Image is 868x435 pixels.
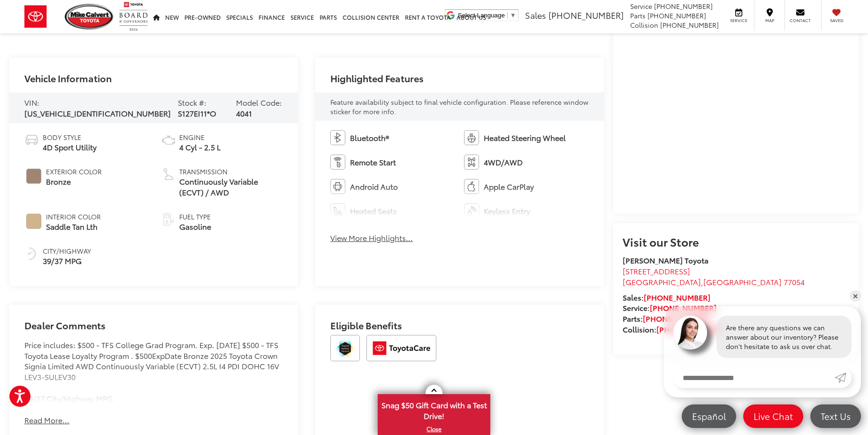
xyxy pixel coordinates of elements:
[179,167,283,176] span: Transmission
[43,132,97,142] span: Body Style
[630,11,646,20] span: Parts
[623,292,710,303] strong: Sales:
[623,324,723,334] strong: Collision:
[464,179,479,194] img: Apple CarPlay
[835,367,852,388] a: Submit
[179,176,283,198] span: Continuously Variable (ECVT) / AWD
[24,320,283,340] h2: Dealer Comments
[179,221,211,232] span: Gasoline
[728,17,749,23] span: Service
[484,157,523,168] span: 4WD/AWD
[43,246,91,256] span: City/Highway
[656,324,723,334] a: [PHONE_NUMBER]
[623,302,716,313] strong: Service:
[650,302,716,313] a: [PHONE_NUMBER]
[716,316,852,358] div: Are there any questions we can answer about our inventory? Please don't hesitate to ask us over c...
[43,142,97,153] span: 4D Sport Utility
[623,313,709,324] strong: Parts:
[179,142,221,153] span: 4 Cyl - 2.5 L
[810,404,861,428] a: Text Us
[24,108,171,118] span: [US_VEHICLE_IDENTIFICATION_NUMBER]
[366,335,436,361] img: ToyotaCare Mike Calvert Toyota Houston TX
[630,20,658,30] span: Collision
[330,335,360,361] img: Toyota Safety Sense Mike Calvert Toyota Houston TX
[654,1,713,11] span: [PHONE_NUMBER]
[673,316,707,350] img: Agent profile photo
[525,9,546,21] span: Sales
[759,17,780,23] span: Map
[743,404,803,428] a: Live Chat
[24,73,112,83] h2: Vehicle Information
[510,12,516,19] span: ▼
[673,367,835,388] input: Enter your message
[330,155,345,170] img: Remote Start
[24,340,283,404] div: Price includes: $500 - TFS College Grad Program. Exp. [DATE] $500 - TFS Toyota Lease Loyalty Prog...
[660,20,719,30] span: [PHONE_NUMBER]
[46,221,101,232] span: Saddle Tan Lth
[749,410,798,422] span: Live Chat
[330,73,424,83] h2: Highlighted Features
[623,276,805,287] span: ,
[46,167,102,176] span: Exterior Color
[65,4,114,30] img: Mike Calvert Toyota
[178,97,206,108] span: Stock #:
[46,176,102,187] span: Bronze
[623,235,849,248] h2: Visit our Store
[464,130,479,145] img: Heated Steering Wheel
[330,130,345,145] img: Bluetooth®
[623,276,701,287] span: [GEOGRAPHIC_DATA]
[26,214,41,229] span: #D2B48C
[643,313,709,324] a: [PHONE_NUMBER]
[330,320,589,335] h2: Eligible Benefits
[24,246,39,261] img: Fuel Economy
[703,276,782,287] span: [GEOGRAPHIC_DATA]
[458,12,505,19] span: Select Language
[682,404,736,428] a: Español
[43,256,91,266] span: 39/37 MPG
[784,276,805,287] span: 77054
[816,410,855,422] span: Text Us
[236,97,282,108] span: Model Code:
[330,97,588,116] span: Feature availability subject to final vehicle configuration. Please reference window sticker for ...
[236,108,252,118] span: 4041
[26,169,41,184] span: #A08573
[379,395,489,424] span: Snag $50 Gift Card with a Test Drive!
[548,9,624,21] span: [PHONE_NUMBER]
[507,12,508,19] span: ​
[630,1,652,11] span: Service
[623,265,805,287] a: [STREET_ADDRESS] [GEOGRAPHIC_DATA],[GEOGRAPHIC_DATA] 77054
[623,265,690,276] span: [STREET_ADDRESS]
[687,410,731,422] span: Español
[330,233,413,243] button: View More Highlights...
[179,212,211,221] span: Fuel Type
[623,255,708,265] strong: [PERSON_NAME] Toyota
[464,155,479,170] img: 4WD/AWD
[644,292,710,303] a: [PHONE_NUMBER]
[350,132,389,143] span: Bluetooth®
[178,108,216,118] span: S127EI11*O
[826,17,847,23] span: Saved
[484,132,566,143] span: Heated Steering Wheel
[647,11,706,20] span: [PHONE_NUMBER]
[46,212,101,221] span: Interior Color
[330,179,345,194] img: Android Auto
[24,415,69,426] button: Read More...
[24,97,39,108] span: VIN:
[350,157,396,168] span: Remote Start
[179,132,221,142] span: Engine
[790,17,811,23] span: Contact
